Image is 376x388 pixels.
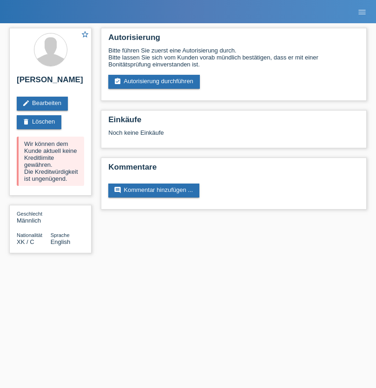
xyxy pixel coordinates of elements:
[357,7,367,17] i: menu
[108,115,359,129] h2: Einkäufe
[108,47,359,68] div: Bitte führen Sie zuerst eine Autorisierung durch. Bitte lassen Sie sich vom Kunden vorab mündlich...
[17,137,84,186] div: Wir können dem Kunde aktuell keine Kreditlimite gewähren. Die Kreditwürdigkeit ist ungenügend.
[22,99,30,107] i: edit
[17,97,68,111] a: editBearbeiten
[17,115,61,129] a: deleteLöschen
[51,238,71,245] span: English
[17,211,42,217] span: Geschlecht
[108,75,200,89] a: assignment_turned_inAutorisierung durchführen
[17,75,84,89] h2: [PERSON_NAME]
[114,78,121,85] i: assignment_turned_in
[108,33,359,47] h2: Autorisierung
[17,238,34,245] span: Kosovo / C / 20.01.2014
[114,186,121,194] i: comment
[81,30,89,39] i: star_border
[353,9,371,14] a: menu
[108,129,359,143] div: Noch keine Einkäufe
[17,232,42,238] span: Nationalität
[51,232,70,238] span: Sprache
[22,118,30,125] i: delete
[17,210,51,224] div: Männlich
[108,184,199,197] a: commentKommentar hinzufügen ...
[108,163,359,177] h2: Kommentare
[81,30,89,40] a: star_border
